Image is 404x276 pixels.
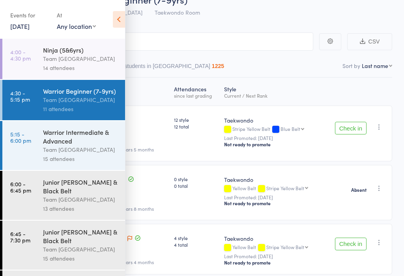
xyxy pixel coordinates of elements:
[224,141,320,147] div: Not ready to promote
[224,195,320,200] small: Last Promoted: [DATE]
[224,259,320,266] div: Not ready to promote
[2,221,125,270] a: 6:45 -7:30 pmJunior [PERSON_NAME] & Black BeltTeam [GEOGRAPHIC_DATA]15 attendees
[174,116,218,123] span: 12 style
[174,241,218,248] span: 4 total
[174,234,218,241] span: 4 style
[10,131,31,144] time: 5:15 - 6:00 pm
[266,185,304,191] div: Stripe Yellow Belt
[224,200,320,206] div: Not ready to promote
[10,22,30,30] a: [DATE]
[43,128,118,145] div: Warrior Intermediate & Advanced
[174,123,218,130] span: 12 total
[212,63,224,69] div: 1225
[347,33,392,50] button: CSV
[43,245,118,254] div: Team [GEOGRAPHIC_DATA]
[10,181,31,193] time: 6:00 - 6:45 pm
[221,81,324,102] div: Style
[362,62,388,70] div: Last name
[351,187,367,193] strong: Absent
[43,154,118,163] div: 15 attendees
[43,104,118,113] div: 11 attendees
[10,90,30,102] time: 4:30 - 5:15 pm
[43,227,118,245] div: Junior [PERSON_NAME] & Black Belt
[335,122,367,134] button: Check in
[43,145,118,154] div: Team [GEOGRAPHIC_DATA]
[171,81,221,102] div: Atten­dances
[43,195,118,204] div: Team [GEOGRAPHIC_DATA]
[224,176,320,183] div: Taekwondo
[335,238,367,250] button: Check in
[43,54,118,63] div: Team [GEOGRAPHIC_DATA]
[155,8,200,16] span: Taekwondo Room
[224,135,320,141] small: Last Promoted: [DATE]
[224,116,320,124] div: Taekwondo
[10,231,30,243] time: 6:45 - 7:30 pm
[57,9,96,22] div: At
[57,22,96,30] div: Any location
[43,95,118,104] div: Team [GEOGRAPHIC_DATA]
[2,39,125,79] a: 4:00 -4:30 pmNinja (5&6yrs)Team [GEOGRAPHIC_DATA]14 attendees
[174,182,218,189] span: 0 total
[2,80,125,120] a: 4:30 -5:15 pmWarrior Beginner (7-9yrs)Team [GEOGRAPHIC_DATA]11 attendees
[224,93,320,98] div: Current / Next Rank
[174,93,218,98] div: since last grading
[10,49,31,61] time: 4:00 - 4:30 pm
[266,244,304,250] div: Stripe Yellow Belt
[10,9,49,22] div: Events for
[2,121,125,170] a: 5:15 -6:00 pmWarrior Intermediate & AdvancedTeam [GEOGRAPHIC_DATA]15 attendees
[174,176,218,182] span: 0 style
[43,204,118,213] div: 13 attendees
[43,87,118,95] div: Warrior Beginner (7-9yrs)
[224,244,320,251] div: Yellow Belt
[43,178,118,195] div: Junior [PERSON_NAME] & Black Belt
[43,63,118,72] div: 14 attendees
[224,253,320,259] small: Last Promoted: [DATE]
[224,234,320,242] div: Taekwondo
[224,126,320,133] div: Stripe Yellow Belt
[12,32,313,51] input: Search by name
[342,62,360,70] label: Sort by
[2,171,125,220] a: 6:00 -6:45 pmJunior [PERSON_NAME] & Black BeltTeam [GEOGRAPHIC_DATA]13 attendees
[224,185,320,192] div: Yellow Belt
[43,254,118,263] div: 15 attendees
[281,126,300,131] div: Blue Belt
[43,45,118,54] div: Ninja (5&6yrs)
[109,59,224,77] button: Other students in [GEOGRAPHIC_DATA]1225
